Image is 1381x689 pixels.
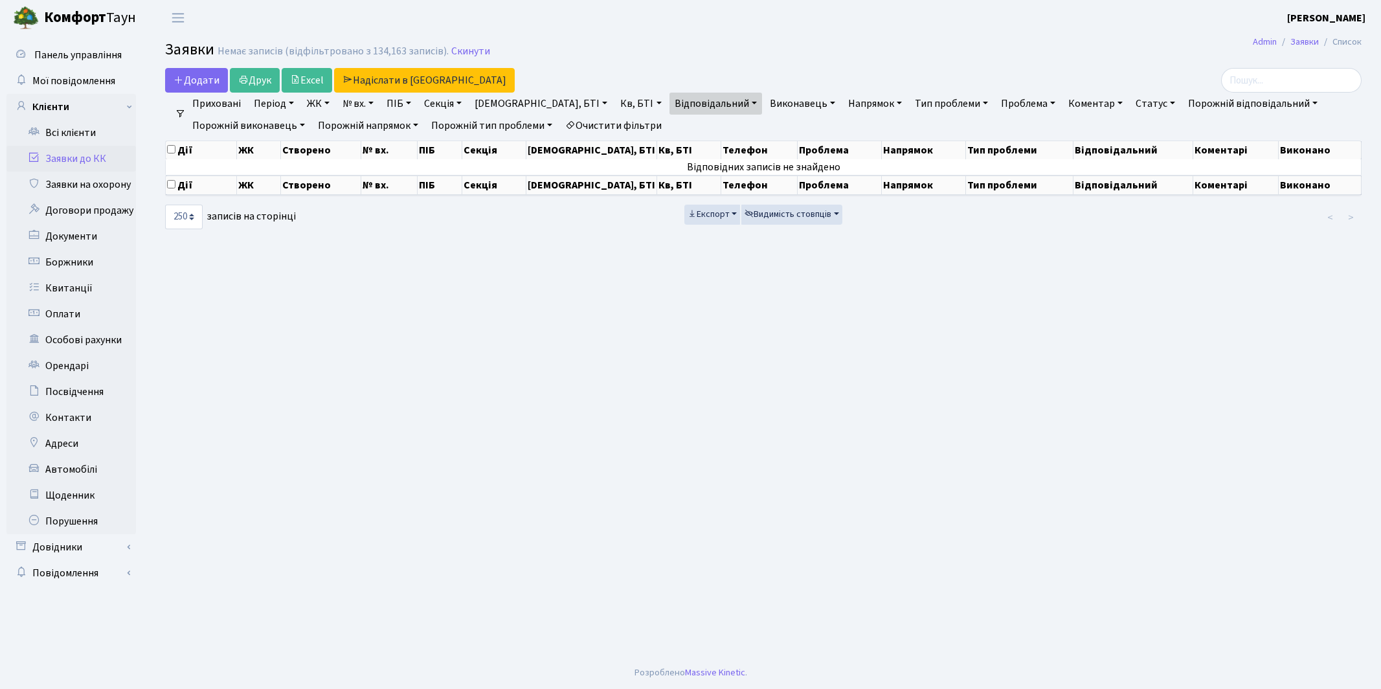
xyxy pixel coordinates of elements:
a: Договори продажу [6,198,136,223]
th: [DEMOGRAPHIC_DATA], БТІ [526,141,657,159]
a: Посвідчення [6,379,136,405]
a: Excel [282,68,332,93]
a: Заявки [1290,35,1319,49]
a: Скинути [451,45,490,58]
th: Відповідальний [1073,141,1193,159]
th: Створено [281,141,361,159]
a: Порожній тип проблеми [426,115,557,137]
a: [PERSON_NAME] [1287,10,1365,26]
a: Admin [1253,35,1277,49]
th: Проблема [798,141,882,159]
th: Створено [281,175,361,195]
th: Секція [462,141,526,159]
a: ПІБ [381,93,416,115]
span: Таун [44,7,136,29]
a: Порожній відповідальний [1183,93,1323,115]
th: Коментарі [1193,141,1279,159]
a: Повідомлення [6,560,136,586]
th: Дії [166,175,237,195]
a: ЖК [302,93,335,115]
th: Тип проблеми [966,175,1073,195]
a: Оплати [6,301,136,327]
a: Надіслати в [GEOGRAPHIC_DATA] [334,68,515,93]
th: ЖК [237,141,280,159]
button: Переключити навігацію [162,7,194,28]
th: ПІБ [418,141,462,159]
a: Напрямок [843,93,907,115]
th: Телефон [721,175,798,195]
a: Виконавець [765,93,840,115]
a: Щоденник [6,482,136,508]
a: Заявки на охорону [6,172,136,198]
a: Період [249,93,299,115]
a: Контакти [6,405,136,431]
th: Тип проблеми [966,141,1073,159]
a: Всі клієнти [6,120,136,146]
img: logo.png [13,5,39,31]
a: Адреси [6,431,136,457]
a: Панель управління [6,42,136,68]
div: Розроблено . [634,666,747,680]
a: Друк [230,68,280,93]
th: № вх. [361,175,418,195]
li: Список [1319,35,1362,49]
a: Довідники [6,534,136,560]
span: Заявки [165,38,214,61]
b: Комфорт [44,7,106,28]
th: Відповідальний [1073,175,1193,195]
a: Кв, БТІ [615,93,666,115]
select: записів на сторінці [165,205,203,229]
a: Massive Kinetic [685,666,745,679]
th: Проблема [798,175,882,195]
th: Напрямок [882,141,966,159]
th: Кв, БТІ [657,175,721,195]
b: [PERSON_NAME] [1287,11,1365,25]
a: Заявки до КК [6,146,136,172]
th: № вх. [361,141,418,159]
a: Орендарі [6,353,136,379]
th: Напрямок [882,175,966,195]
th: Кв, БТІ [657,141,721,159]
a: Боржники [6,249,136,275]
a: Додати [165,68,228,93]
th: [DEMOGRAPHIC_DATA], БТІ [526,175,657,195]
a: Секція [419,93,467,115]
a: Документи [6,223,136,249]
a: Порожній напрямок [313,115,423,137]
a: Особові рахунки [6,327,136,353]
input: Пошук... [1221,68,1362,93]
a: № вх. [337,93,379,115]
a: Коментар [1063,93,1128,115]
a: Тип проблеми [910,93,993,115]
div: Немає записів (відфільтровано з 134,163 записів). [218,45,449,58]
a: Відповідальний [669,93,762,115]
a: Порушення [6,508,136,534]
a: Порожній виконавець [187,115,310,137]
th: ПІБ [418,175,462,195]
th: Дії [166,141,237,159]
a: Мої повідомлення [6,68,136,94]
nav: breadcrumb [1233,28,1381,56]
a: Приховані [187,93,246,115]
a: Клієнти [6,94,136,120]
th: Виконано [1279,141,1362,159]
th: Секція [462,175,526,195]
button: Експорт [684,205,741,225]
td: Відповідних записів не знайдено [166,159,1362,175]
span: Мої повідомлення [32,74,115,88]
th: Телефон [721,141,798,159]
th: Виконано [1279,175,1362,195]
a: Проблема [996,93,1061,115]
span: Видимість стовпців [745,208,831,221]
button: Видимість стовпців [741,205,842,225]
a: [DEMOGRAPHIC_DATA], БТІ [469,93,612,115]
span: Панель управління [34,48,122,62]
th: ЖК [237,175,280,195]
label: записів на сторінці [165,205,296,229]
a: Квитанції [6,275,136,301]
span: Додати [174,73,219,87]
th: Коментарі [1193,175,1279,195]
a: Очистити фільтри [560,115,667,137]
a: Статус [1130,93,1180,115]
a: Автомобілі [6,457,136,482]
